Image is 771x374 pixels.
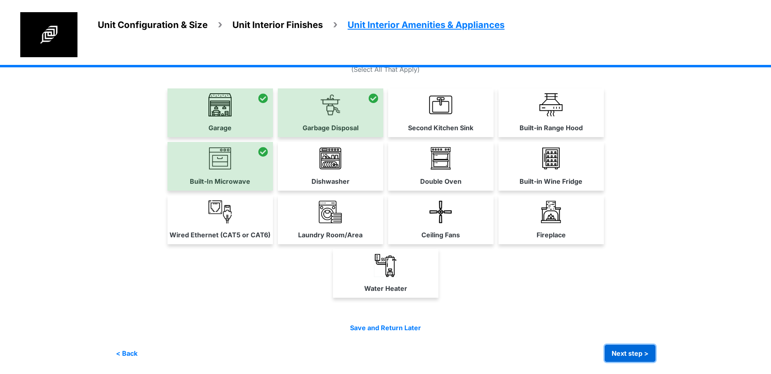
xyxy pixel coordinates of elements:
label: Wired Ethernet (CAT5 or CAT6) [170,230,271,240]
img: spp logo [20,12,77,57]
img: ceiling_fan.png [429,200,452,224]
p: (Select All That Apply) [116,64,655,74]
img: Fireplace_Icon.png [539,200,563,224]
label: Dishwasher [311,176,350,186]
span: Unit Interior Finishes [232,19,323,30]
span: Unit Interior Amenities & Appliances [348,19,505,30]
label: Ceiling Fans [421,230,460,240]
img: Built-In-range-hood.png [539,93,563,116]
img: built-in-wine-fridge.png [539,147,563,170]
label: Fireplace [537,230,566,240]
img: second-kitchen-sink_tKaxt2I.png [429,93,452,116]
img: laundry-room_5OBHpJr.png [319,200,342,224]
label: Double Oven [420,176,462,186]
span: Unit Configuration & Size [98,19,208,30]
img: Double_Oven_Icon_4.png [429,147,452,170]
img: dishwasher.png [319,147,342,170]
a: Save and Return Later [350,324,421,332]
label: Water Heater [364,284,407,293]
label: Second Kitchen Sink [408,123,473,133]
img: water_heater_Ts5pyyV.PNG [374,254,397,277]
label: Built-in Wine Fridge [520,176,582,186]
img: home-wired-CAT5-CAT6.png [208,200,232,224]
label: Built-in Range Hood [520,123,583,133]
button: Next step > [605,345,655,362]
label: Laundry Room/Area [298,230,363,240]
button: < Back [116,345,138,362]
